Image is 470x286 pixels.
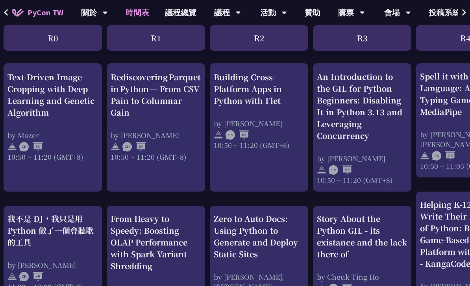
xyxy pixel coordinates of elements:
[214,213,304,260] div: Zero to Auto Docs: Using Python to Generate and Deploy Static Sites
[317,272,407,282] div: by Cheuk Ting Ho
[107,25,205,51] div: R1
[317,153,407,163] div: by [PERSON_NAME]
[19,272,43,281] img: ZHZH.38617ef.svg
[317,71,407,142] div: An Introduction to the GIL for Python Beginners: Disabling It in Python 3.13 and Leveraging Concu...
[111,130,201,140] div: by [PERSON_NAME]
[317,165,326,175] img: svg+xml;base64,PHN2ZyB4bWxucz0iaHR0cDovL3d3dy53My5vcmcvMjAwMC9zdmciIHdpZHRoPSIyNCIgaGVpZ2h0PSIyNC...
[214,71,304,106] div: Building Cross-Platform Apps in Python with Flet
[329,165,352,175] img: ENEN.5a408d1.svg
[7,71,98,118] div: Text-Driven Image Cropping with Deep Learning and Genetic Algorithm
[7,142,17,151] img: svg+xml;base64,PHN2ZyB4bWxucz0iaHR0cDovL3d3dy53My5vcmcvMjAwMC9zdmciIHdpZHRoPSIyNCIgaGVpZ2h0PSIyNC...
[111,71,201,118] div: Rediscovering Parquet in Python — From CSV Pain to Columnar Gain
[210,25,308,51] div: R2
[7,272,17,281] img: svg+xml;base64,PHN2ZyB4bWxucz0iaHR0cDovL3d3dy53My5vcmcvMjAwMC9zdmciIHdpZHRoPSIyNCIgaGVpZ2h0PSIyNC...
[111,151,201,161] div: 10:50 ~ 11:20 (GMT+8)
[420,151,429,161] img: svg+xml;base64,PHN2ZyB4bWxucz0iaHR0cDovL3d3dy53My5vcmcvMjAwMC9zdmciIHdpZHRoPSIyNCIgaGVpZ2h0PSIyNC...
[313,25,411,51] div: R3
[28,7,63,18] span: PyCon TW
[122,142,146,151] img: ZHEN.371966e.svg
[226,130,249,140] img: ENEN.5a408d1.svg
[111,142,120,151] img: svg+xml;base64,PHN2ZyB4bWxucz0iaHR0cDovL3d3dy53My5vcmcvMjAwMC9zdmciIHdpZHRoPSIyNCIgaGVpZ2h0PSIyNC...
[317,213,407,260] div: Story About the Python GIL - its existance and the lack there of
[432,151,455,161] img: ENEN.5a408d1.svg
[4,3,71,22] a: PyCon TW
[214,140,304,149] div: 10:50 ~ 11:20 (GMT+8)
[7,260,98,270] div: by [PERSON_NAME]
[12,9,24,17] img: Home icon of PyCon TW 2025
[7,213,98,248] div: 我不是 DJ，我只是用 Python 做了一個會聽歌的工具
[111,213,201,272] div: From Heavy to Speedy: Boosting OLAP Performance with Spark Variant Shredding
[214,118,304,128] div: by [PERSON_NAME]
[19,142,43,151] img: ZHEN.371966e.svg
[317,175,407,185] div: 10:50 ~ 11:20 (GMT+8)
[4,25,102,51] div: R0
[214,70,304,185] a: Building Cross-Platform Apps in Python with Flet by [PERSON_NAME] 10:50 ~ 11:20 (GMT+8)
[111,70,201,185] a: Rediscovering Parquet in Python — From CSV Pain to Columnar Gain by [PERSON_NAME] 10:50 ~ 11:20 (...
[317,70,407,185] a: An Introduction to the GIL for Python Beginners: Disabling It in Python 3.13 and Leveraging Concu...
[7,130,98,140] div: by Mazer
[214,130,223,140] img: svg+xml;base64,PHN2ZyB4bWxucz0iaHR0cDovL3d3dy53My5vcmcvMjAwMC9zdmciIHdpZHRoPSIyNCIgaGVpZ2h0PSIyNC...
[7,151,98,161] div: 10:50 ~ 11:20 (GMT+8)
[7,70,98,185] a: Text-Driven Image Cropping with Deep Learning and Genetic Algorithm by Mazer 10:50 ~ 11:20 (GMT+8)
